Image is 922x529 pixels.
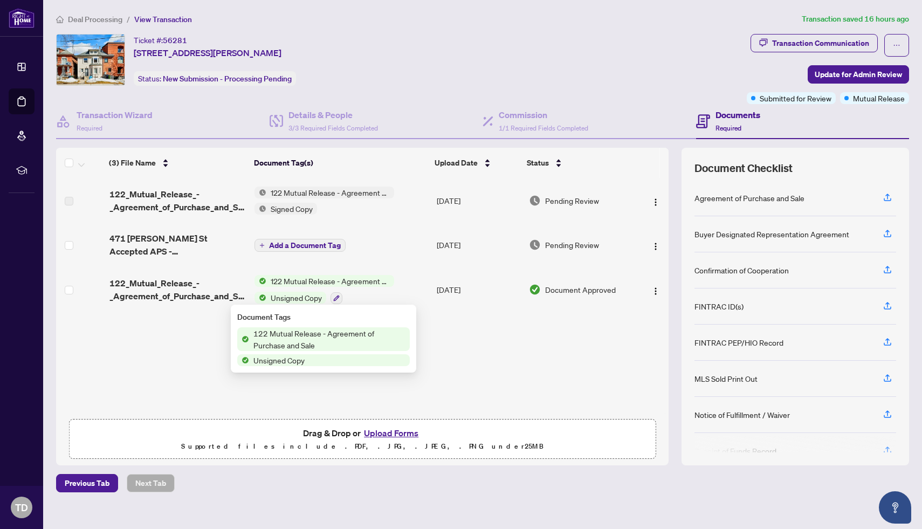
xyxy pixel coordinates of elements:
img: Status Icon [254,187,266,198]
span: Upload Date [435,157,478,169]
span: Required [77,124,102,132]
span: Required [715,124,741,132]
div: Buyer Designated Representation Agreement [694,228,849,240]
th: (3) File Name [105,148,249,178]
img: Document Status [529,195,541,207]
img: Document Status [529,284,541,296]
button: Update for Admin Review [808,65,909,84]
span: Mutual Release [853,92,905,104]
img: Logo [651,287,660,296]
td: [DATE] [432,178,525,223]
span: 122_Mutual_Release_-_Agreement_of_Purchase_and_Sale_-_PropTx-[PERSON_NAME]-3.pdf [109,277,246,303]
button: Add a Document Tag [254,238,346,252]
th: Document Tag(s) [250,148,430,178]
div: Notice of Fulfillment / Waiver [694,409,790,421]
li: / [127,13,130,25]
button: Open asap [879,491,911,524]
button: Logo [647,192,664,209]
span: New Submission - Processing Pending [163,74,292,84]
span: ellipsis [893,42,900,49]
img: Status Icon [237,333,249,345]
span: Pending Review [545,239,599,251]
h4: Transaction Wizard [77,108,153,121]
span: Submitted for Review [760,92,831,104]
div: Agreement of Purchase and Sale [694,192,804,204]
article: Transaction saved 16 hours ago [802,13,909,25]
span: plus [259,243,265,248]
span: TD [15,500,28,515]
span: 122_Mutual_Release_-_Agreement_of_Purchase_and_Sale_-_PropTx-[PERSON_NAME]-3 EXECUTED.pdf [109,188,246,214]
h4: Commission [499,108,588,121]
div: FINTRAC PEP/HIO Record [694,336,783,348]
button: Status Icon122 Mutual Release - Agreement of Purchase and SaleStatus IconUnsigned Copy [254,275,394,304]
th: Status [522,148,634,178]
th: Upload Date [430,148,522,178]
span: Previous Tab [65,475,109,492]
span: (3) File Name [109,157,156,169]
span: Add a Document Tag [269,242,341,249]
h4: Details & People [288,108,378,121]
button: Add a Document Tag [254,239,346,252]
span: Update for Admin Review [815,66,902,83]
span: 56281 [163,36,187,45]
span: Document Checklist [694,161,793,176]
button: Status Icon122 Mutual Release - Agreement of Purchase and SaleStatus IconSigned Copy [254,187,394,215]
img: Status Icon [254,275,266,287]
span: 1/1 Required Fields Completed [499,124,588,132]
img: Status Icon [254,203,266,215]
span: Drag & Drop orUpload FormsSupported files include .PDF, .JPG, .JPEG, .PNG under25MB [70,420,655,459]
span: 122 Mutual Release - Agreement of Purchase and Sale [266,187,394,198]
span: Signed Copy [266,203,317,215]
td: [DATE] [432,223,525,266]
div: FINTRAC ID(s) [694,300,744,312]
div: Document Tags [237,311,410,323]
button: Logo [647,236,664,253]
span: Document Approved [545,284,616,296]
img: Logo [651,242,660,251]
h4: Documents [715,108,760,121]
img: Status Icon [237,354,249,366]
span: Unsigned Copy [249,354,309,366]
div: Ticket #: [134,34,187,46]
span: Deal Processing [68,15,122,24]
img: logo [9,8,35,28]
span: [STREET_ADDRESS][PERSON_NAME] [134,46,281,59]
button: Logo [647,281,664,298]
div: Confirmation of Cooperation [694,264,789,276]
img: Document Status [529,239,541,251]
button: Upload Forms [361,426,422,440]
span: home [56,16,64,23]
button: Previous Tab [56,474,118,492]
p: Supported files include .PDF, .JPG, .JPEG, .PNG under 25 MB [76,440,649,453]
div: Status: [134,71,296,86]
span: Status [527,157,549,169]
button: Transaction Communication [751,34,878,52]
span: Unsigned Copy [266,292,326,304]
img: Logo [651,198,660,207]
span: 471 [PERSON_NAME] St Accepted APS - [DATE]_Acknowledged.pdf [109,232,246,258]
div: MLS Sold Print Out [694,373,758,384]
div: Transaction Communication [772,35,869,52]
td: [DATE] [432,266,525,313]
span: Drag & Drop or [303,426,422,440]
span: 122 Mutual Release - Agreement of Purchase and Sale [266,275,394,287]
button: Next Tab [127,474,175,492]
span: Pending Review [545,195,599,207]
span: View Transaction [134,15,192,24]
img: IMG-C12445483_1.jpg [57,35,125,85]
span: 3/3 Required Fields Completed [288,124,378,132]
img: Status Icon [254,292,266,304]
span: 122 Mutual Release - Agreement of Purchase and Sale [249,327,410,351]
